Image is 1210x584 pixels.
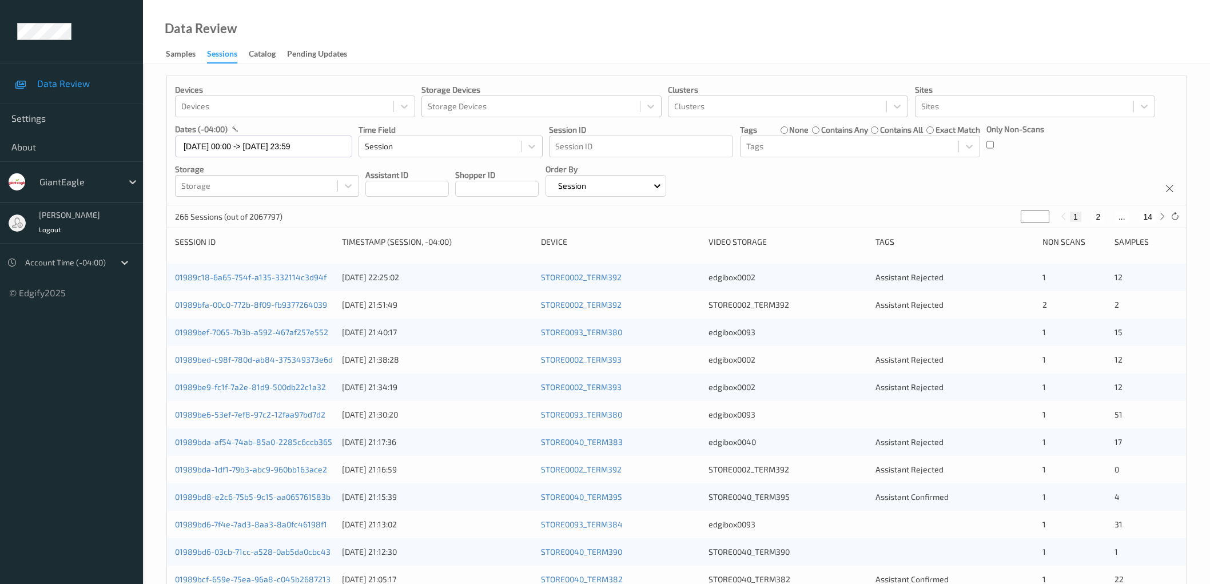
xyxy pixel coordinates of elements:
[936,124,980,136] label: exact match
[1115,410,1123,419] span: 51
[1042,574,1046,584] span: 1
[541,300,622,309] a: STORE0002_TERM392
[342,354,533,366] div: [DATE] 21:38:28
[175,547,331,557] a: 01989bd6-03cb-71cc-a528-0ab5da0cbc43
[287,48,347,62] div: Pending Updates
[342,272,533,283] div: [DATE] 22:25:02
[541,574,623,584] a: STORE0040_TERM382
[1115,437,1122,447] span: 17
[1115,464,1119,474] span: 0
[421,84,662,96] p: Storage Devices
[1042,327,1046,337] span: 1
[541,437,623,447] a: STORE0040_TERM383
[875,492,949,502] span: Assistant Confirmed
[175,84,415,96] p: Devices
[342,409,533,420] div: [DATE] 21:30:20
[1070,212,1081,222] button: 1
[1115,272,1123,282] span: 12
[342,491,533,503] div: [DATE] 21:15:39
[1042,492,1046,502] span: 1
[1042,547,1046,557] span: 1
[709,382,867,393] div: edgibox0002
[986,124,1044,135] p: Only Non-Scans
[175,464,327,474] a: 01989bda-1df1-79b3-abc9-960bb163ace2
[1042,272,1046,282] span: 1
[709,236,867,248] div: Video Storage
[549,124,733,136] p: Session ID
[342,519,533,530] div: [DATE] 21:13:02
[668,84,908,96] p: Clusters
[165,23,237,34] div: Data Review
[709,354,867,366] div: edgibox0002
[1042,464,1046,474] span: 1
[175,355,333,364] a: 01989bed-c98f-780d-ab84-375349373e6d
[455,169,539,181] p: Shopper ID
[554,180,590,192] p: Session
[875,574,949,584] span: Assistant Confirmed
[821,124,868,136] label: contains any
[175,492,331,502] a: 01989bd8-e2c6-75b5-9c15-aa065761583b
[175,574,331,584] a: 01989bcf-659e-75ea-96a8-c045b2687213
[709,464,867,475] div: STORE0002_TERM392
[1115,547,1118,557] span: 1
[541,355,622,364] a: STORE0002_TERM393
[175,272,327,282] a: 01989c18-6a65-754f-a135-332114c3d94f
[175,437,332,447] a: 01989bda-af54-74ab-85a0-2285c6ccb365
[175,410,325,419] a: 01989be6-53ef-7ef8-97c2-12faa97bd7d2
[342,436,533,448] div: [DATE] 21:17:36
[1042,382,1046,392] span: 1
[1115,492,1120,502] span: 4
[365,169,449,181] p: Assistant ID
[1092,212,1104,222] button: 2
[342,464,533,475] div: [DATE] 21:16:59
[287,46,359,62] a: Pending Updates
[541,519,623,529] a: STORE0093_TERM384
[1042,355,1046,364] span: 1
[709,409,867,420] div: edgibox0093
[875,355,944,364] span: Assistant Rejected
[875,382,944,392] span: Assistant Rejected
[546,164,667,175] p: Order By
[249,48,276,62] div: Catalog
[166,46,207,62] a: Samples
[875,236,1034,248] div: Tags
[1115,236,1178,248] div: Samples
[541,327,622,337] a: STORE0093_TERM380
[709,436,867,448] div: edgibox0040
[541,236,700,248] div: Device
[875,272,944,282] span: Assistant Rejected
[1042,300,1047,309] span: 2
[249,46,287,62] a: Catalog
[541,492,622,502] a: STORE0040_TERM395
[359,124,543,136] p: Time Field
[541,272,622,282] a: STORE0002_TERM392
[541,547,622,557] a: STORE0040_TERM390
[875,464,944,474] span: Assistant Rejected
[175,519,327,529] a: 01989bd6-7f4e-7ad3-8aa3-8a0fc46198f1
[1042,236,1106,248] div: Non Scans
[1115,327,1123,337] span: 15
[175,300,327,309] a: 01989bfa-00c0-772b-8f09-fb9377264039
[1115,382,1123,392] span: 12
[1115,355,1123,364] span: 12
[175,236,334,248] div: Session ID
[342,382,533,393] div: [DATE] 21:34:19
[207,46,249,63] a: Sessions
[709,519,867,530] div: edgibox0093
[1042,519,1046,529] span: 1
[875,437,944,447] span: Assistant Rejected
[175,124,228,135] p: dates (-04:00)
[1140,212,1156,222] button: 14
[740,124,757,136] p: Tags
[175,327,328,337] a: 01989bef-7065-7b3b-a592-467af257e552
[1042,437,1046,447] span: 1
[541,382,622,392] a: STORE0002_TERM393
[342,546,533,558] div: [DATE] 21:12:30
[915,84,1155,96] p: Sites
[875,300,944,309] span: Assistant Rejected
[207,48,237,63] div: Sessions
[789,124,809,136] label: none
[1115,519,1123,529] span: 31
[1115,574,1124,584] span: 22
[541,410,622,419] a: STORE0093_TERM380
